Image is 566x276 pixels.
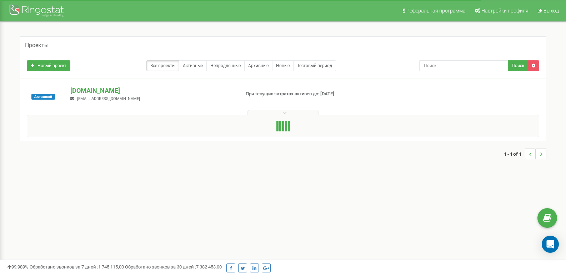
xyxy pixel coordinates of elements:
[27,60,70,71] a: Новый проект
[179,60,207,71] a: Активные
[206,60,245,71] a: Непродленные
[30,264,124,270] span: Обработано звонков за 7 дней :
[246,91,366,97] p: При текущих затратах активен до: [DATE]
[508,60,528,71] button: Поиск
[504,141,546,166] nav: ...
[504,149,525,159] span: 1 - 1 of 1
[25,42,49,49] h5: Проекты
[31,94,55,100] span: Активный
[406,8,466,14] span: Реферальная программа
[7,264,29,270] span: 99,989%
[293,60,336,71] a: Тестовый период
[481,8,529,14] span: Настройки профиля
[244,60,272,71] a: Архивные
[419,60,508,71] input: Поиск
[70,86,234,95] p: [DOMAIN_NAME]
[98,264,124,270] u: 1 745 115,00
[542,236,559,253] div: Open Intercom Messenger
[272,60,294,71] a: Новые
[146,60,179,71] a: Все проекты
[77,96,140,101] span: [EMAIL_ADDRESS][DOMAIN_NAME]
[196,264,222,270] u: 7 382 453,00
[125,264,222,270] span: Обработано звонков за 30 дней :
[544,8,559,14] span: Выход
